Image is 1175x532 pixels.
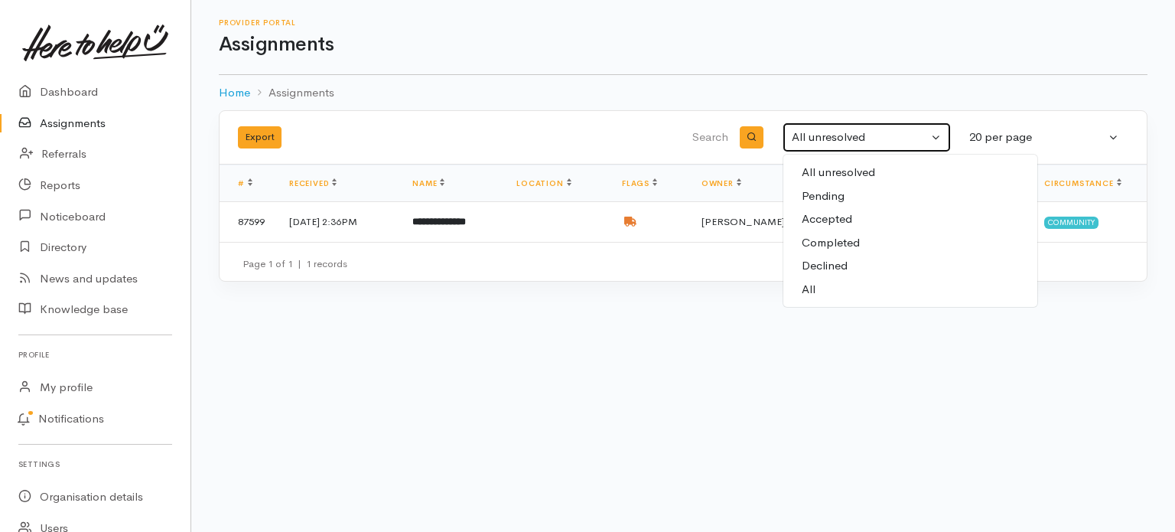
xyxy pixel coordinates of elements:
[238,126,282,149] button: Export
[510,119,731,156] input: Search
[802,234,860,252] span: Completed
[219,84,250,102] a: Home
[701,178,741,188] a: Owner
[250,84,334,102] li: Assignments
[622,178,657,188] a: Flags
[701,215,785,228] span: [PERSON_NAME]
[875,166,1019,179] small: Pending, in progress or on hold
[802,164,1019,181] span: All unresolved
[802,188,845,205] span: Pending
[783,122,951,152] button: All unresolved
[792,129,928,146] div: All unresolved
[516,178,571,188] a: Location
[960,122,1128,152] button: 20 per page
[298,257,301,270] span: |
[18,344,172,365] h6: Profile
[242,257,347,270] small: Page 1 of 1 1 records
[219,34,1147,56] h1: Assignments
[219,18,1147,27] h6: Provider Portal
[289,178,337,188] a: Received
[802,211,852,228] span: Accepted
[238,178,252,188] a: #
[802,257,848,275] span: Declined
[219,75,1147,111] nav: breadcrumb
[1044,217,1099,229] span: Community
[802,281,815,299] span: All
[18,454,172,475] h6: Settings
[220,202,277,242] td: 87599
[412,178,444,188] a: Name
[277,202,400,242] td: [DATE] 2:36PM
[1044,178,1121,188] a: Circumstance
[969,129,1105,146] div: 20 per page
